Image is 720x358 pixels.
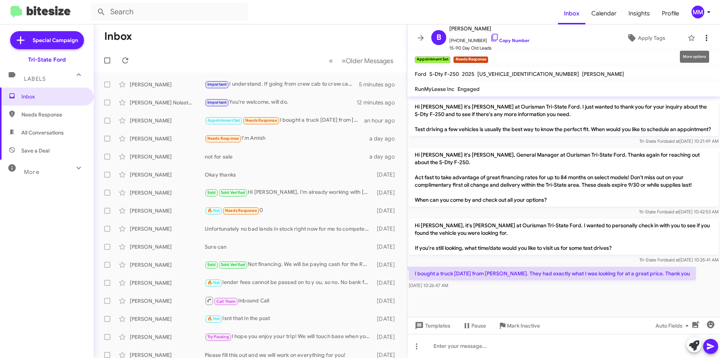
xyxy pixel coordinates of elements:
[364,117,401,124] div: an hour ago
[373,171,401,178] div: [DATE]
[507,319,540,332] span: Mark Inactive
[130,117,205,124] div: [PERSON_NAME]
[373,243,401,251] div: [DATE]
[205,98,357,107] div: You're welcome, will do.
[413,319,450,332] span: Templates
[207,208,220,213] span: 🔥 Hot
[409,282,448,288] span: [DATE] 10:26:47 AM
[205,116,364,125] div: I bought a truck [DATE] from [PERSON_NAME]. They had exactly what I was looking for at a great pr...
[130,225,205,233] div: [PERSON_NAME]
[207,334,229,339] span: Try Pausing
[409,100,718,136] p: Hi [PERSON_NAME] it's [PERSON_NAME] at Ourisman Tri-State Ford. I just wanted to thank you for yo...
[357,99,401,106] div: 12 minutes ago
[369,153,401,160] div: a day ago
[639,257,718,263] span: Tri-State Ford [DATE] 10:25:41 AM
[449,24,529,33] span: [PERSON_NAME]
[21,93,85,100] span: Inbox
[477,71,579,77] span: [US_VEHICLE_IDENTIFICATION_NUMBER]
[373,261,401,269] div: [DATE]
[207,136,239,141] span: Needs Response
[205,80,359,89] div: I understand. If going from crew cab to crew cab, you should not be losing any leg room.
[24,169,39,175] span: More
[373,189,401,196] div: [DATE]
[33,36,78,44] span: Special Campaign
[415,56,450,63] small: Appointment Set
[207,82,227,87] span: Important
[205,332,373,341] div: I hope you enjoy your trip! We will touch base when you are home and yuo can come take a look
[130,135,205,142] div: [PERSON_NAME]
[329,56,333,65] span: «
[130,171,205,178] div: [PERSON_NAME]
[205,278,373,287] div: lender fees cannot be passed on to y ou, so no. No bank fees, just their interest rate
[207,118,240,123] span: Appointment Set
[342,56,346,65] span: »
[130,153,205,160] div: [PERSON_NAME]
[607,31,684,45] button: Apply Tags
[21,129,64,136] span: All Conversations
[415,86,454,92] span: RunMyLease Inc
[207,190,216,195] span: Sold
[409,267,696,280] p: I bought a truck [DATE] from [PERSON_NAME]. They had exactly what I was looking for at a great pr...
[373,315,401,323] div: [DATE]
[245,118,277,123] span: Needs Response
[130,243,205,251] div: [PERSON_NAME]
[666,209,679,214] span: said at
[207,280,220,285] span: 🔥 Hot
[21,147,49,154] span: Save a Deal
[130,315,205,323] div: [PERSON_NAME]
[558,3,585,24] a: Inbox
[622,3,656,24] a: Insights
[453,56,488,63] small: Needs Response
[585,3,622,24] a: Calendar
[207,100,227,105] span: Important
[373,207,401,214] div: [DATE]
[436,32,441,44] span: B
[337,53,398,68] button: Next
[373,279,401,287] div: [DATE]
[346,57,393,65] span: Older Messages
[205,171,373,178] div: Okay thanks
[130,297,205,305] div: [PERSON_NAME]
[21,111,85,118] span: Needs Response
[407,319,456,332] button: Templates
[462,71,474,77] span: 2025
[130,279,205,287] div: [PERSON_NAME]
[325,53,398,68] nav: Page navigation example
[457,86,480,92] span: Engaged
[205,153,369,160] div: not for sale
[655,319,691,332] span: Auto Fields
[205,225,373,233] div: Unfortunately no bad lands in stock right now for me to compete I appreciate the opportunity
[649,319,697,332] button: Auto Fields
[205,206,373,215] div: 0
[104,30,132,42] h1: Inbox
[415,71,426,77] span: Ford
[680,51,709,63] div: More options
[666,138,679,144] span: said at
[130,99,205,106] div: [PERSON_NAME] Nolastname120082781
[582,71,624,77] span: [PERSON_NAME]
[449,33,529,44] span: [PHONE_NUMBER]
[324,53,337,68] button: Previous
[205,188,373,197] div: Hi [PERSON_NAME], I'm already working with [PERSON_NAME]. He's looking into my financing options.
[666,257,679,263] span: said at
[639,209,718,214] span: Tri-State Ford [DATE] 10:42:53 AM
[409,148,718,207] p: Hi [PERSON_NAME] it's [PERSON_NAME], General Manager at Ourisman Tri-State Ford. Thanks again for...
[691,6,704,18] div: MM
[130,189,205,196] div: [PERSON_NAME]
[205,260,373,269] div: Not financing. We will be paying cash for the RAM
[490,38,529,43] a: Copy Number
[221,190,246,195] span: Sold Verified
[656,3,685,24] a: Profile
[449,44,529,52] span: 15-90 Day Old Leads
[369,135,401,142] div: a day ago
[24,76,46,82] span: Labels
[205,314,373,323] div: Isnt that in the post
[91,3,248,21] input: Search
[373,297,401,305] div: [DATE]
[130,333,205,341] div: [PERSON_NAME]
[221,262,246,267] span: Sold Verified
[130,207,205,214] div: [PERSON_NAME]
[130,81,205,88] div: [PERSON_NAME]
